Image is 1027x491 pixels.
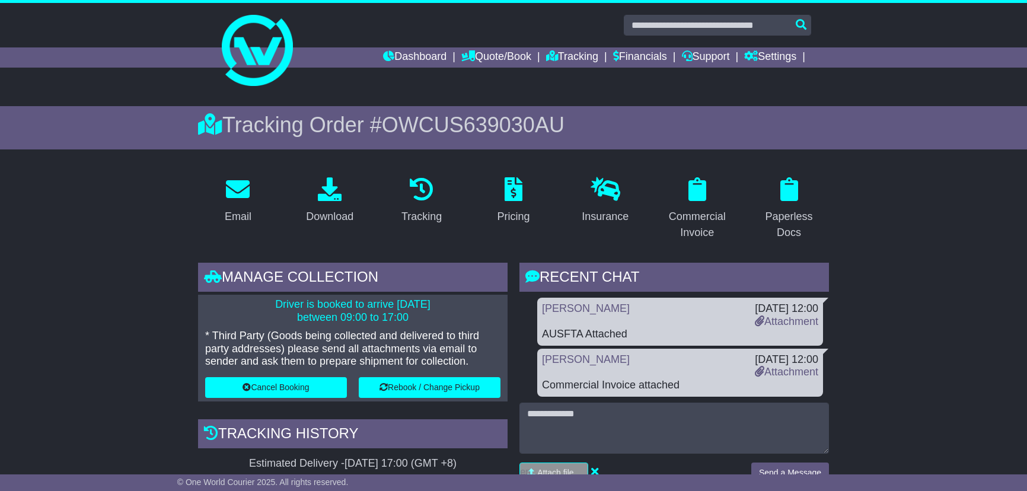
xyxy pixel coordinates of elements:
span: OWCUS639030AU [382,113,564,137]
p: * Third Party (Goods being collected and delivered to third party addresses) please send all atta... [205,330,500,368]
div: Pricing [497,209,530,225]
a: Pricing [489,173,537,229]
a: Insurance [574,173,636,229]
div: Commercial Invoice [665,209,729,241]
div: AUSFTA Attached [542,328,818,341]
a: Email [217,173,259,229]
a: Tracking [394,173,449,229]
div: [DATE] 12:00 [755,302,818,315]
div: Download [306,209,353,225]
div: Tracking Order # [198,112,829,138]
div: Insurance [582,209,629,225]
div: [DATE] 17:00 (GMT +8) [345,457,457,470]
div: Commercial Invoice attached [542,379,818,392]
div: Tracking [401,209,442,225]
button: Cancel Booking [205,377,347,398]
a: Download [298,173,361,229]
a: [PERSON_NAME] [542,302,630,314]
button: Rebook / Change Pickup [359,377,500,398]
div: [DATE] 12:00 [755,353,818,366]
div: RECENT CHAT [519,263,829,295]
a: Settings [744,47,796,68]
div: Estimated Delivery - [198,457,508,470]
a: Attachment [755,366,818,378]
a: Quote/Book [461,47,531,68]
a: Tracking [546,47,598,68]
p: Driver is booked to arrive [DATE] between 09:00 to 17:00 [205,298,500,324]
div: Manage collection [198,263,508,295]
div: Paperless Docs [757,209,821,241]
button: Send a Message [751,463,829,483]
a: Attachment [755,315,818,327]
a: Paperless Docs [749,173,829,245]
div: Email [225,209,251,225]
span: © One World Courier 2025. All rights reserved. [177,477,349,487]
a: Financials [613,47,667,68]
a: Dashboard [383,47,446,68]
a: [PERSON_NAME] [542,353,630,365]
a: Commercial Invoice [657,173,737,245]
a: Support [682,47,730,68]
div: Tracking history [198,419,508,451]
